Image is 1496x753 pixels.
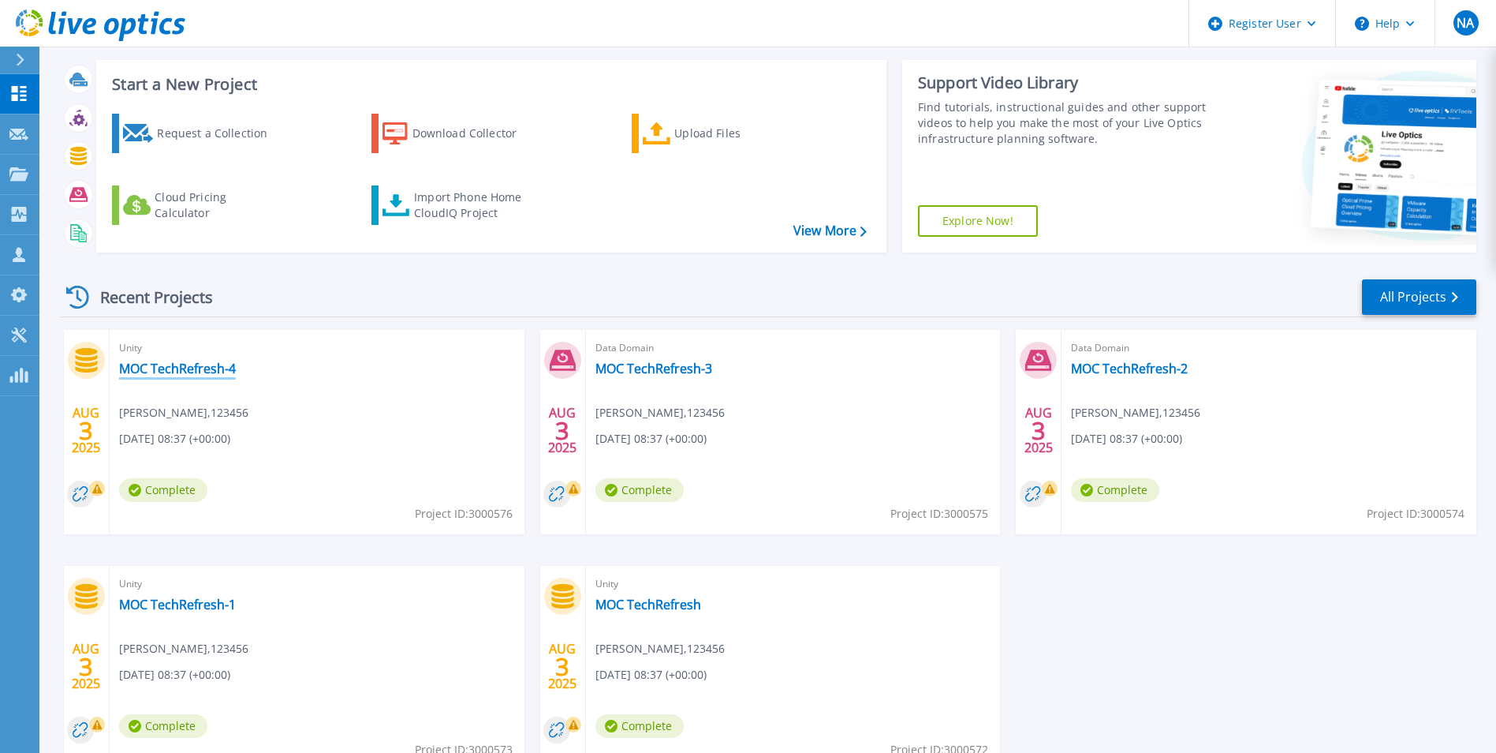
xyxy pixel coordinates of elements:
[119,575,515,593] span: Unity
[157,118,283,149] div: Request a Collection
[918,205,1038,237] a: Explore Now!
[415,505,513,523] span: Project ID: 3000576
[595,666,707,684] span: [DATE] 08:37 (+00:00)
[71,638,101,695] div: AUG 2025
[371,114,547,153] a: Download Collector
[547,638,577,695] div: AUG 2025
[595,430,707,448] span: [DATE] 08:37 (+00:00)
[1071,430,1182,448] span: [DATE] 08:37 (+00:00)
[595,404,725,421] span: [PERSON_NAME] , 123456
[1457,17,1474,29] span: NA
[595,478,684,502] span: Complete
[119,339,515,357] span: Unity
[632,114,808,153] a: Upload Files
[674,118,800,149] div: Upload Files
[555,660,569,673] span: 3
[595,361,712,376] a: MOC TechRefresh-3
[1071,361,1188,376] a: MOC TechRefresh-2
[1362,279,1476,315] a: All Projects
[61,278,234,317] div: Recent Projects
[595,597,701,613] a: MOC TechRefresh
[595,640,725,657] span: [PERSON_NAME] , 123456
[119,478,207,502] span: Complete
[1071,404,1200,421] span: [PERSON_NAME] , 123456
[112,76,866,93] h3: Start a New Project
[112,114,288,153] a: Request a Collection
[793,223,867,238] a: View More
[547,402,577,459] div: AUG 2025
[1024,402,1054,459] div: AUG 2025
[918,99,1211,147] div: Find tutorials, instructional guides and other support videos to help you make the most of your L...
[555,424,569,437] span: 3
[119,361,236,376] a: MOC TechRefresh-4
[890,505,988,523] span: Project ID: 3000575
[119,404,248,421] span: [PERSON_NAME] , 123456
[918,73,1211,93] div: Support Video Library
[412,118,539,149] div: Download Collector
[595,714,684,738] span: Complete
[119,714,207,738] span: Complete
[595,575,991,593] span: Unity
[595,339,991,357] span: Data Domain
[79,424,93,437] span: 3
[119,430,230,448] span: [DATE] 08:37 (+00:00)
[71,402,101,459] div: AUG 2025
[414,189,537,221] div: Import Phone Home CloudIQ Project
[119,597,236,613] a: MOC TechRefresh-1
[79,660,93,673] span: 3
[112,185,288,225] a: Cloud Pricing Calculator
[1367,505,1464,523] span: Project ID: 3000574
[119,640,248,657] span: [PERSON_NAME] , 123456
[155,189,281,221] div: Cloud Pricing Calculator
[119,666,230,684] span: [DATE] 08:37 (+00:00)
[1071,478,1159,502] span: Complete
[1032,424,1046,437] span: 3
[1071,339,1467,357] span: Data Domain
